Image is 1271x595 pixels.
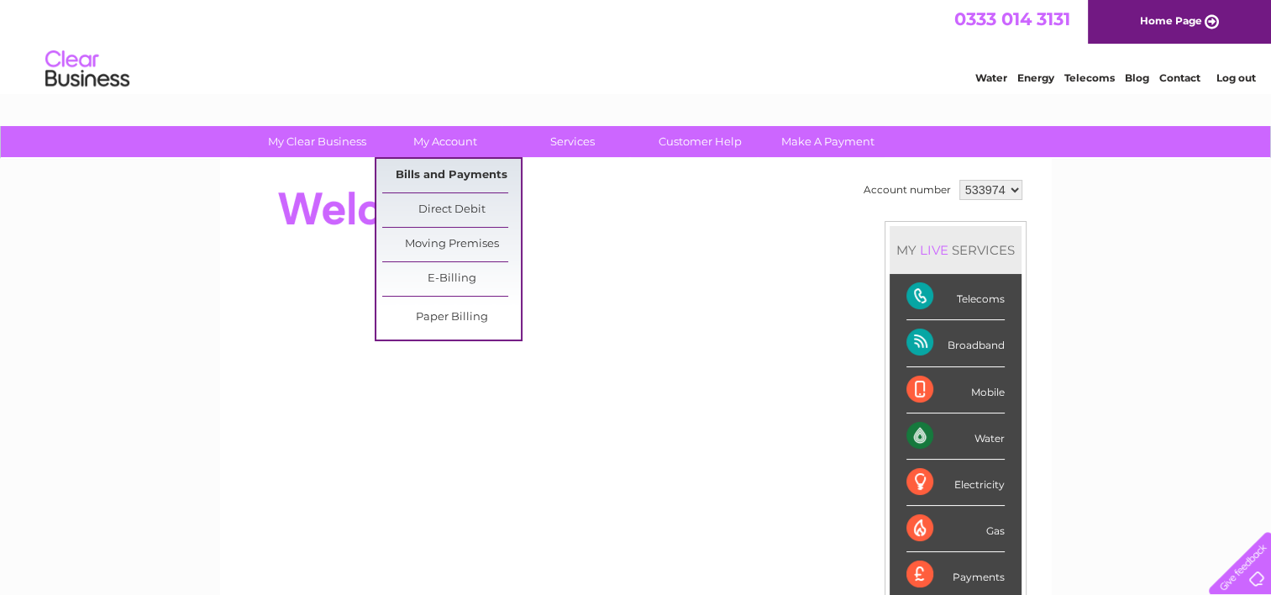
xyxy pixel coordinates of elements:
a: Water [975,71,1007,84]
img: logo.png [45,44,130,95]
a: Customer Help [631,126,769,157]
a: Energy [1017,71,1054,84]
div: MY SERVICES [890,226,1022,274]
div: LIVE [916,242,952,258]
a: Blog [1125,71,1149,84]
a: Telecoms [1064,71,1115,84]
a: My Clear Business [248,126,386,157]
div: Electricity [906,460,1005,506]
a: Direct Debit [382,193,521,227]
div: Telecoms [906,274,1005,320]
div: Mobile [906,367,1005,413]
a: My Account [376,126,514,157]
a: 0333 014 3131 [954,8,1070,29]
div: Gas [906,506,1005,552]
td: Account number [859,176,955,204]
a: Moving Premises [382,228,521,261]
a: Log out [1216,71,1255,84]
a: E-Billing [382,262,521,296]
a: Services [503,126,642,157]
div: Water [906,413,1005,460]
a: Bills and Payments [382,159,521,192]
a: Contact [1159,71,1200,84]
a: Make A Payment [759,126,897,157]
div: Clear Business is a trading name of Verastar Limited (registered in [GEOGRAPHIC_DATA] No. 3667643... [239,9,1033,82]
div: Broadband [906,320,1005,366]
a: Paper Billing [382,301,521,334]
